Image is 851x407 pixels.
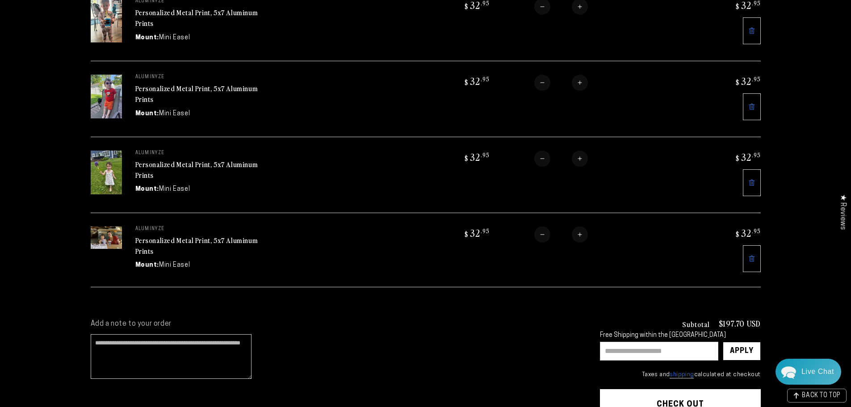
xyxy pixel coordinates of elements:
sup: .95 [481,151,490,159]
dt: Mount: [135,33,159,42]
bdi: 32 [734,151,761,163]
div: Recent Conversations [18,71,171,80]
dd: Mini Easel [159,109,190,118]
a: Personalized Metal Print, 5x7 Aluminum Prints [135,159,258,180]
span: $ [465,78,469,87]
sup: .95 [752,75,761,83]
div: Free Shipping within the [GEOGRAPHIC_DATA] [600,332,761,340]
sup: .95 [752,227,761,235]
span: $ [465,230,469,239]
a: Remove 5"x7" Rectangle White Glossy Aluminyzed Photo [743,169,761,196]
img: 5"x7" Rectangle White Glossy Aluminyzed Photo [91,151,122,194]
img: Marie J [65,13,88,37]
input: Quantity for Personalized Metal Print, 5x7 Aluminum Prints [550,227,572,243]
p: aluminyze [135,227,269,232]
div: [PERSON_NAME] [41,88,158,97]
img: John [84,13,107,37]
span: BACK TO TOP [802,393,841,399]
label: Add a note to your order [91,319,582,329]
div: Contact Us Directly [801,359,834,385]
sup: .95 [752,151,761,159]
img: fba842a801236a3782a25bbf40121a09 [29,88,38,97]
input: Quantity for Personalized Metal Print, 5x7 Aluminum Prints [550,75,572,91]
span: $ [465,2,469,11]
bdi: 32 [734,227,761,239]
dt: Mount: [135,185,159,194]
div: Apply [730,342,754,360]
a: Remove 5"x7" Rectangle White Glossy Aluminyzed Photo [743,245,761,272]
a: Personalized Metal Print, 5x7 Aluminum Prints [135,83,258,105]
p: aluminyze [135,151,269,156]
sup: .95 [481,227,490,235]
small: Taxes and calculated at checkout [600,370,761,379]
span: $ [465,154,469,163]
dd: Mini Easel [159,33,190,42]
a: Send a Message [60,269,130,284]
div: Chat widget toggle [776,359,841,385]
div: We usually reply in a few hours. [13,42,177,49]
img: 5"x7" Rectangle White Glossy Aluminyzed Photo [91,227,122,249]
span: $ [736,2,740,11]
a: Personalized Metal Print, 5x7 Aluminum Prints [135,235,258,256]
div: Click to open Judge.me floating reviews tab [834,187,851,237]
p: $197.70 USD [719,319,761,327]
span: $ [736,78,740,87]
dd: Mini Easel [159,185,190,194]
p: aluminyze [135,75,269,80]
dt: Mount: [135,260,159,270]
img: Helga [102,13,126,37]
a: shipping [670,372,694,378]
bdi: 32 [463,227,490,239]
a: Remove 5"x7" Rectangle White Glossy Aluminyzed Photo [743,93,761,120]
div: [DATE] [158,89,173,96]
bdi: 32 [463,151,490,163]
bdi: 32 [734,75,761,87]
span: $ [736,154,740,163]
p: You're welcome, [PERSON_NAME]. Thank you for choosing Aluminyze. Stay safe! [29,97,173,106]
dt: Mount: [135,109,159,118]
sup: .95 [481,75,490,83]
a: Remove 5"x7" Rectangle White Glossy Aluminyzed Photo [743,17,761,44]
h3: Subtotal [682,320,710,327]
a: Personalized Metal Print, 5x7 Aluminum Prints [135,7,258,29]
dd: Mini Easel [159,260,190,270]
img: 5"x7" Rectangle White Glossy Aluminyzed Photo [91,75,122,118]
input: Quantity for Personalized Metal Print, 5x7 Aluminum Prints [550,151,572,167]
span: Re:amaze [96,255,121,261]
span: We run on [68,256,121,261]
span: $ [736,230,740,239]
bdi: 32 [463,75,490,87]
